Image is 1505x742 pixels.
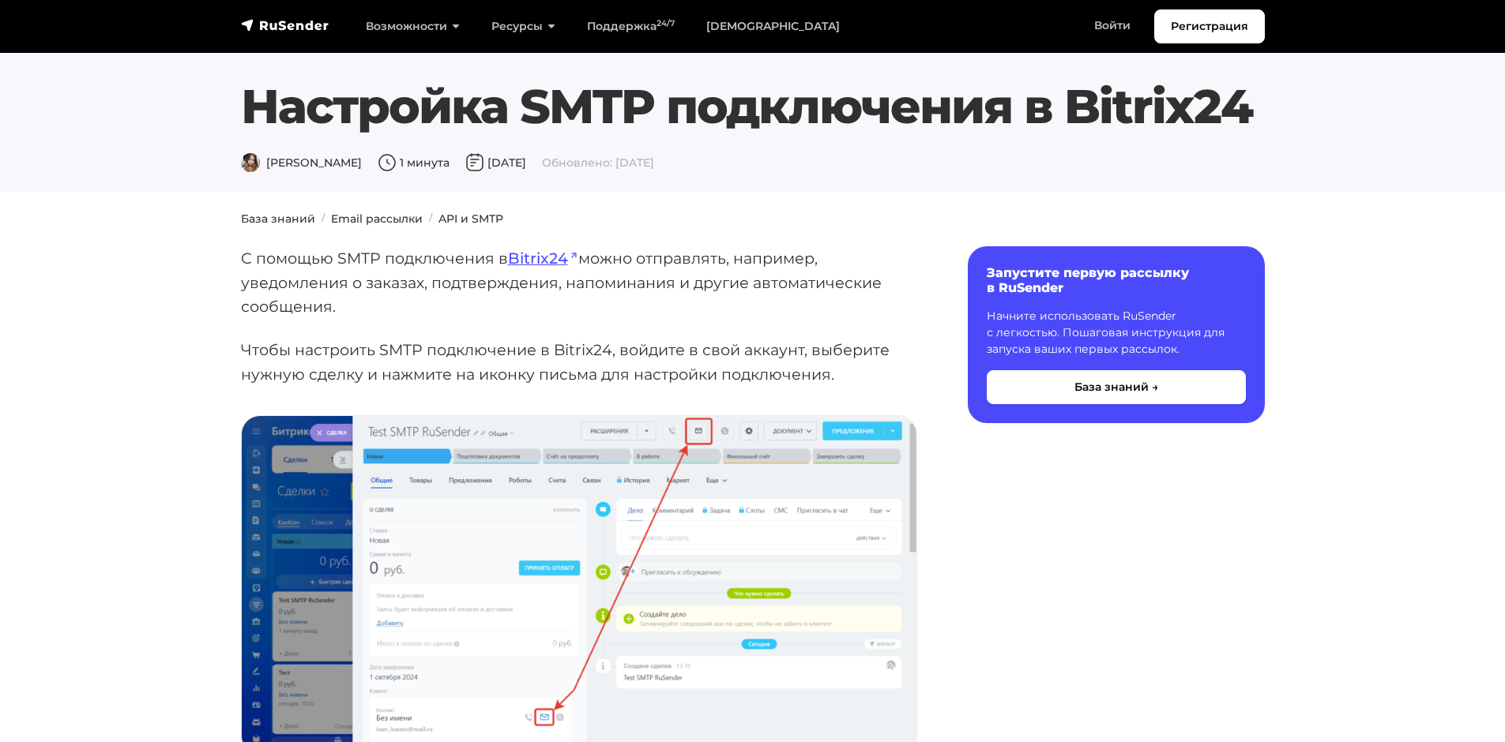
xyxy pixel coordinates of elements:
p: С помощью SMTP подключения в можно отправлять, например, уведомления о заказах, подтверждения, на... [241,246,917,319]
span: Обновлено: [DATE] [542,156,654,170]
span: [PERSON_NAME] [241,156,362,170]
a: Возможности [350,10,476,43]
sup: 24/7 [657,18,675,28]
a: Bitrix24 [508,249,578,268]
a: Войти [1078,9,1146,42]
button: База знаний → [987,370,1246,404]
h1: Настройка SMTP подключения в Bitrix24 [241,78,1265,135]
a: База знаний [241,212,315,226]
img: RuSender [241,17,329,33]
img: Дата публикации [465,153,484,172]
h6: Запустите первую рассылку в RuSender [987,265,1246,295]
span: 1 минута [378,156,450,170]
img: Время чтения [378,153,397,172]
a: Email рассылки [331,212,423,226]
p: Начните использовать RuSender с легкостью. Пошаговая инструкция для запуска ваших первых рассылок. [987,308,1246,358]
a: Поддержка24/7 [571,10,690,43]
a: Ресурсы [476,10,571,43]
span: [DATE] [465,156,526,170]
a: API и SMTP [438,212,503,226]
nav: breadcrumb [231,211,1274,227]
a: [DEMOGRAPHIC_DATA] [690,10,856,43]
a: Запустите первую рассылку в RuSender Начните использовать RuSender с легкостью. Пошаговая инструк... [968,246,1265,423]
a: Регистрация [1154,9,1265,43]
p: Чтобы настроить SMTP подключение в Bitrix24, войдите в свой аккаунт, выберите нужную сделку и наж... [241,338,917,386]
